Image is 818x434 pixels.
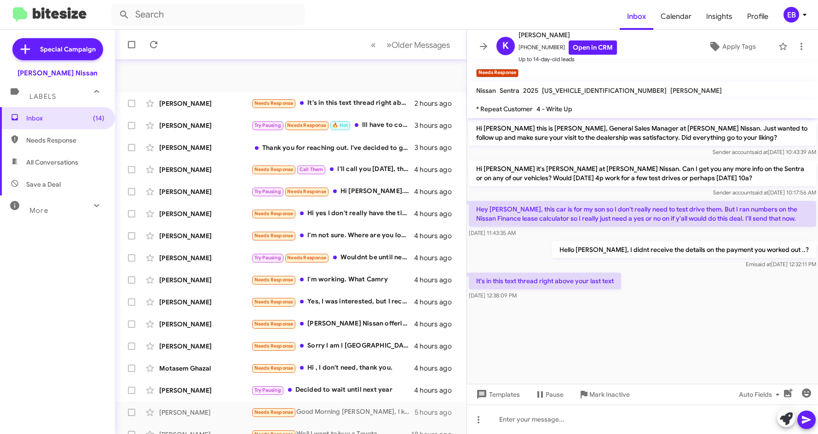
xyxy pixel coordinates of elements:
span: Try Pausing [254,188,281,194]
input: Search [111,4,305,26]
span: Try Pausing [254,255,281,261]
div: Ill have to come after 5 [251,120,415,131]
p: Hi [PERSON_NAME] it's [PERSON_NAME] at [PERSON_NAME] Nissan. Can I get you any more info on the S... [469,160,816,186]
div: [PERSON_NAME] [159,297,251,307]
div: 3 hours ago [415,121,459,130]
span: Needs Response [254,277,294,283]
span: 2025 [523,86,538,95]
div: 4 hours ago [414,187,459,196]
div: It's in this text thread right above your last text [251,98,415,108]
span: More [29,206,48,215]
div: 2 hours ago [415,99,459,108]
span: Needs Response [287,122,326,128]
span: Nissan [476,86,496,95]
div: [PERSON_NAME] [159,121,251,130]
span: Auto Fields [739,386,783,403]
button: Previous [365,35,381,54]
span: * Repeat Customer [476,105,533,113]
div: [PERSON_NAME] [159,275,251,285]
span: Needs Response [254,409,294,415]
a: Special Campaign [12,38,103,60]
button: Auto Fields [732,386,790,403]
span: Sentra [500,86,519,95]
span: Needs Response [254,365,294,371]
div: Hi [PERSON_NAME]. I'm holding off on buying a car right now for personal reasons. I told [PERSON_... [251,186,414,197]
span: Needs Response [254,321,294,327]
div: Wouldnt be until next week . Waiting for the down payment money I will need [251,252,414,263]
a: Insights [699,3,740,30]
div: [PERSON_NAME] Nissan [17,69,98,78]
a: Inbox [620,3,653,30]
div: Motasem Ghazal [159,364,251,373]
div: [PERSON_NAME] [159,187,251,196]
span: Templates [474,386,520,403]
span: said at [752,148,768,155]
div: 4 hours ago [414,386,459,395]
span: Emi [DATE] 12:32:11 PM [746,261,816,268]
span: said at [755,261,771,268]
small: Needs Response [476,69,518,77]
button: EB [776,7,808,23]
span: Save a Deal [26,180,61,189]
div: 4 hours ago [414,231,459,240]
span: Sender account [DATE] 10:17:56 AM [713,189,816,196]
div: [PERSON_NAME] [159,231,251,240]
p: It's in this text thread right above your last text [469,273,621,289]
button: Apply Tags [690,38,774,55]
div: EB [783,7,799,23]
div: Yes, I was interested, but I recently found a better deal. Thanks [251,297,414,307]
p: Hello [PERSON_NAME], I didnt receive the details on the payment you worked out ..? [552,241,816,258]
span: All Conversations [26,158,78,167]
div: 4 hours ago [414,275,459,285]
span: Try Pausing [254,387,281,393]
span: Needs Response [287,188,326,194]
button: Templates [467,386,527,403]
div: Thank you for reaching out. I've decided to get a brand new RAV4 at [PERSON_NAME] Toyota. [251,143,415,152]
a: Profile [740,3,776,30]
span: Labels [29,92,56,101]
span: [US_VEHICLE_IDENTIFICATION_NUMBER] [542,86,667,95]
span: Needs Response [254,343,294,349]
div: 4 hours ago [414,297,459,307]
span: Needs Response [26,136,104,145]
div: Good Morning [PERSON_NAME], I know that because of the mileage on it, I wont get much and it's st... [251,407,415,417]
span: [PERSON_NAME] [518,29,617,40]
a: Open in CRM [569,40,617,55]
div: I'll call you [DATE], thanks [251,164,414,175]
span: Needs Response [254,211,294,217]
div: [PERSON_NAME] [159,165,251,174]
span: « [371,39,376,51]
span: Special Campaign [40,45,96,54]
div: 4 hours ago [414,320,459,329]
div: 4 hours ago [414,342,459,351]
span: Up to 14-day-old leads [518,55,617,64]
div: Sorry I am I [GEOGRAPHIC_DATA]. And I don't think that you're gonna come down on that price at al... [251,341,414,351]
span: (14) [93,114,104,123]
span: [PERSON_NAME] [670,86,722,95]
p: Hi [PERSON_NAME] this is [PERSON_NAME], General Sales Manager at [PERSON_NAME] Nissan. Just wante... [469,120,816,146]
div: I'm not sure. Where are you located [251,230,414,241]
span: Sender account [DATE] 10:43:39 AM [713,148,816,155]
span: Mark Inactive [589,386,630,403]
nav: Page navigation example [366,35,455,54]
div: [PERSON_NAME] [159,386,251,395]
span: [DATE] 11:43:35 AM [469,229,516,236]
div: 5 hours ago [415,408,459,417]
span: [DATE] 12:38:09 PM [469,292,517,299]
span: said at [752,189,768,196]
div: [PERSON_NAME] [159,408,251,417]
button: Mark Inactive [571,386,637,403]
a: Calendar [653,3,699,30]
span: Inbox [26,114,104,123]
div: Hi yes I don't really have the time right now I just want to get the best possible deal before go... [251,208,414,219]
button: Pause [527,386,571,403]
p: Hey [PERSON_NAME], this car is for my son so I don't really need to test drive them. But I ran nu... [469,201,816,227]
div: [PERSON_NAME] [159,320,251,329]
div: [PERSON_NAME] [159,342,251,351]
span: Needs Response [254,166,294,172]
span: K [502,39,509,53]
div: Hi , I don't need, thank you. [251,363,414,373]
